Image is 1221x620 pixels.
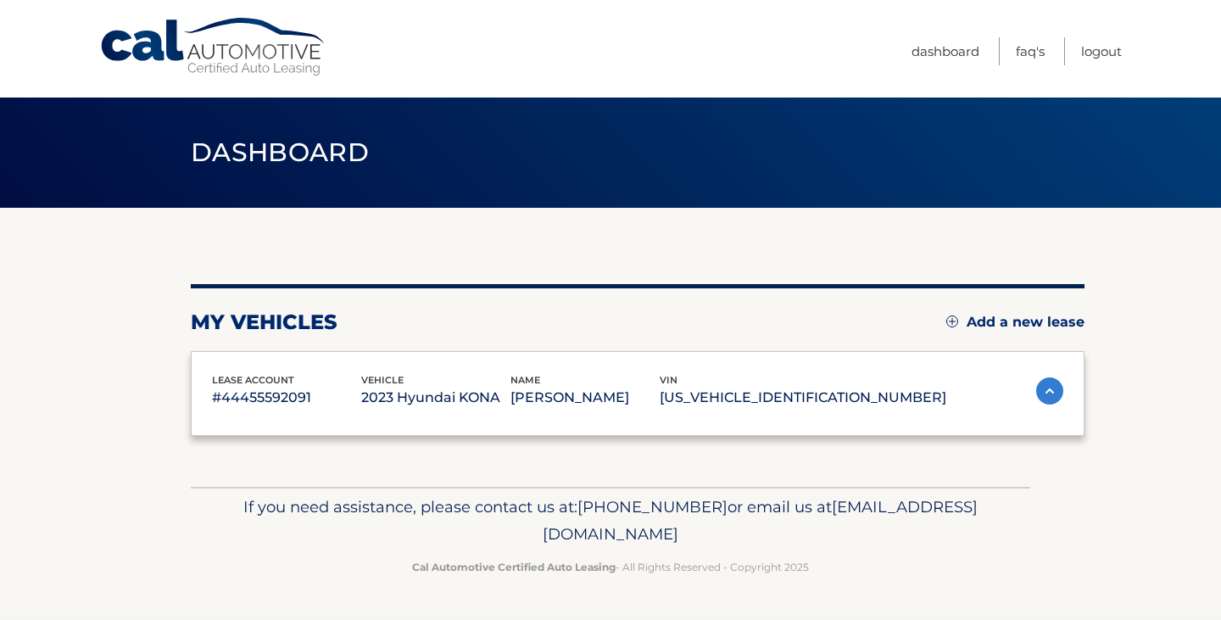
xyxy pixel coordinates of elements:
a: Dashboard [912,37,979,65]
span: vehicle [361,374,404,386]
span: name [510,374,540,386]
a: Logout [1081,37,1122,65]
a: FAQ's [1016,37,1045,65]
span: lease account [212,374,294,386]
p: - All Rights Reserved - Copyright 2025 [202,558,1019,576]
img: accordion-active.svg [1036,377,1063,405]
span: Dashboard [191,137,369,168]
img: add.svg [946,316,958,327]
span: vin [660,374,677,386]
p: 2023 Hyundai KONA [361,386,510,410]
a: Add a new lease [946,314,1084,331]
strong: Cal Automotive Certified Auto Leasing [412,561,616,573]
p: If you need assistance, please contact us at: or email us at [202,494,1019,548]
span: [PHONE_NUMBER] [577,497,728,517]
p: [PERSON_NAME] [510,386,660,410]
a: Cal Automotive [99,17,328,77]
h2: my vehicles [191,310,337,335]
p: #44455592091 [212,386,361,410]
p: [US_VEHICLE_IDENTIFICATION_NUMBER] [660,386,946,410]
